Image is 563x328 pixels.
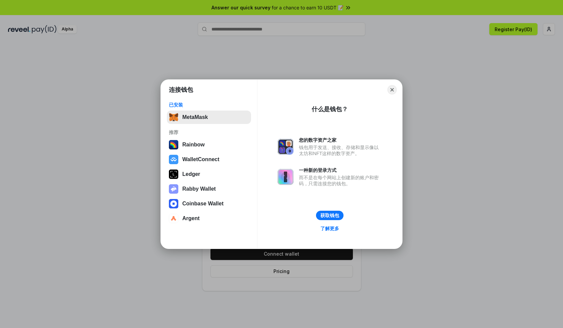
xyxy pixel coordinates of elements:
[169,129,249,135] div: 推荐
[316,211,343,220] button: 获取钱包
[277,169,294,185] img: svg+xml,%3Csvg%20xmlns%3D%22http%3A%2F%2Fwww.w3.org%2F2000%2Fsvg%22%20fill%3D%22none%22%20viewBox...
[299,137,382,143] div: 您的数字资产之家
[277,139,294,155] img: svg+xml,%3Csvg%20xmlns%3D%22http%3A%2F%2Fwww.w3.org%2F2000%2Fsvg%22%20fill%3D%22none%22%20viewBox...
[169,184,178,194] img: svg+xml,%3Csvg%20xmlns%3D%22http%3A%2F%2Fwww.w3.org%2F2000%2Fsvg%22%20fill%3D%22none%22%20viewBox...
[169,170,178,179] img: svg+xml,%3Csvg%20xmlns%3D%22http%3A%2F%2Fwww.w3.org%2F2000%2Fsvg%22%20width%3D%2228%22%20height%3...
[167,138,251,151] button: Rainbow
[167,212,251,225] button: Argent
[167,168,251,181] button: Ledger
[169,140,178,149] img: svg+xml,%3Csvg%20width%3D%22120%22%20height%3D%22120%22%20viewBox%3D%220%200%20120%20120%22%20fil...
[169,102,249,108] div: 已安装
[169,113,178,122] img: svg+xml,%3Csvg%20fill%3D%22none%22%20height%3D%2233%22%20viewBox%3D%220%200%2035%2033%22%20width%...
[312,105,348,113] div: 什么是钱包？
[169,214,178,223] img: svg+xml,%3Csvg%20width%3D%2228%22%20height%3D%2228%22%20viewBox%3D%220%200%2028%2028%22%20fill%3D...
[182,142,205,148] div: Rainbow
[299,175,382,187] div: 而不是在每个网站上创建新的账户和密码，只需连接您的钱包。
[299,167,382,173] div: 一种新的登录方式
[167,182,251,196] button: Rabby Wallet
[167,197,251,210] button: Coinbase Wallet
[182,186,216,192] div: Rabby Wallet
[167,111,251,124] button: MetaMask
[167,153,251,166] button: WalletConnect
[182,215,200,221] div: Argent
[182,171,200,177] div: Ledger
[320,212,339,218] div: 获取钱包
[182,201,224,207] div: Coinbase Wallet
[169,199,178,208] img: svg+xml,%3Csvg%20width%3D%2228%22%20height%3D%2228%22%20viewBox%3D%220%200%2028%2028%22%20fill%3D...
[169,86,193,94] h1: 连接钱包
[182,156,220,162] div: WalletConnect
[316,224,343,233] a: 了解更多
[182,114,208,120] div: MetaMask
[169,155,178,164] img: svg+xml,%3Csvg%20width%3D%2228%22%20height%3D%2228%22%20viewBox%3D%220%200%2028%2028%22%20fill%3D...
[387,85,397,94] button: Close
[299,144,382,156] div: 钱包用于发送、接收、存储和显示像以太坊和NFT这样的数字资产。
[320,225,339,232] div: 了解更多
